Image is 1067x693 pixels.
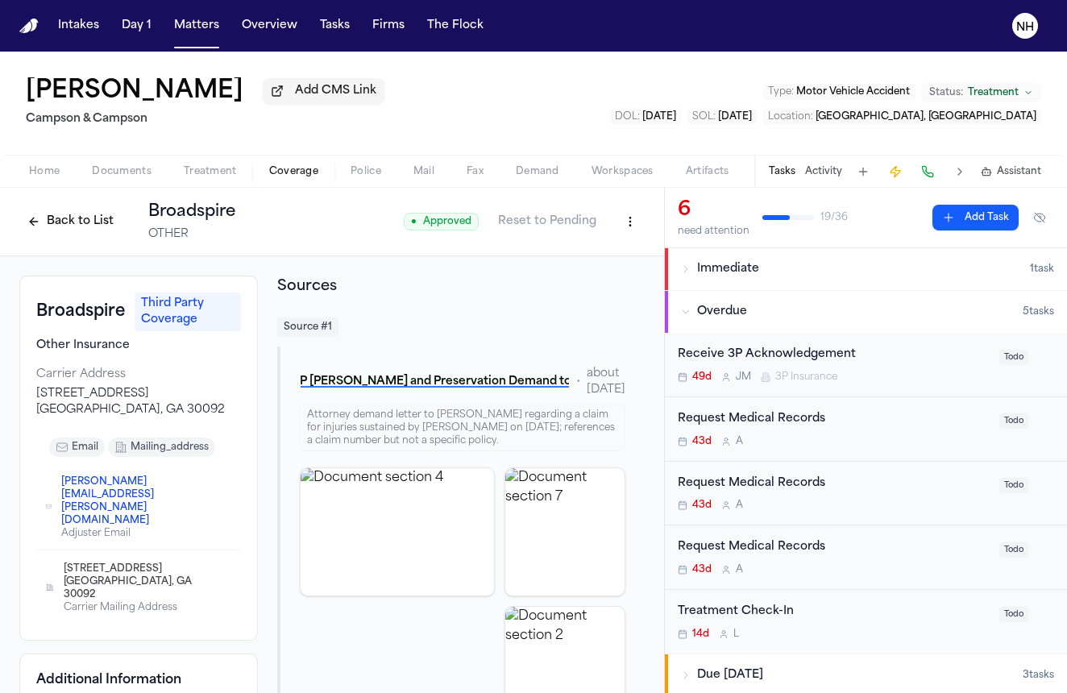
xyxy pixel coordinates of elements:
div: Open task: Request Medical Records [665,462,1067,526]
span: A [736,499,743,512]
button: Hide completed tasks (⌘⇧H) [1025,205,1054,230]
span: Treatment [184,165,237,178]
span: Source # 1 [277,317,338,337]
div: View document section 7 [504,467,625,596]
span: Overdue [697,304,747,320]
div: Carrier Mailing Address [64,601,231,614]
button: mailing_address [108,438,215,457]
button: [PERSON_NAME] - 3P [PERSON_NAME] and Preservation Demand to Broadspire - [DATE] [300,367,570,396]
a: Home [19,19,39,34]
h3: Broadspire [36,301,125,323]
button: Add CMS Link [263,78,384,104]
button: Reset to Pending [488,209,606,234]
div: View document section 4 [300,467,495,596]
div: Request Medical Records [678,475,990,493]
span: 43d [692,435,712,448]
button: Edit Location: Putnam, NY [763,109,1041,125]
button: email [49,438,105,457]
button: Add Task [932,205,1019,230]
button: Assistant [981,165,1041,178]
span: mailing_address [131,441,209,454]
span: 3 task s [1023,669,1054,682]
div: Open task: Treatment Check-In [665,590,1067,654]
h1: [PERSON_NAME] [26,77,243,106]
button: Overdue5tasks [665,291,1067,333]
span: • [576,374,580,390]
div: Receive 3P Acknowledgement [678,346,990,364]
div: Open task: Request Medical Records [665,525,1067,590]
button: Make a Call [916,160,939,183]
span: Immediate [697,261,759,277]
span: [DATE] [718,112,752,122]
span: Todo [999,478,1028,493]
h4: Additional Information [36,670,241,690]
span: Todo [999,607,1028,622]
button: Immediate1task [665,248,1067,290]
button: Tasks [769,165,795,178]
span: Todo [999,350,1028,365]
span: DOL : [615,112,640,122]
span: [STREET_ADDRESS] [GEOGRAPHIC_DATA], GA 30092 [64,562,218,601]
span: 3P Insurance [775,371,837,384]
span: OTHER [148,226,189,243]
span: 5 task s [1023,305,1054,318]
button: Intakes [52,11,106,40]
span: Approved [404,213,479,230]
div: Open task: Request Medical Records [665,397,1067,462]
span: Assistant [997,165,1041,178]
span: Demand [516,165,559,178]
span: Other Insurance [36,338,130,354]
span: A [736,435,743,448]
button: Edit SOL: 2029-11-09 [687,109,757,125]
button: Firms [366,11,411,40]
span: Todo [999,413,1028,429]
button: Day 1 [115,11,158,40]
div: Attorney demand letter to [PERSON_NAME] regarding a claim for injuries sustained by [PERSON_NAME]... [300,405,625,451]
span: 19 / 36 [820,211,848,224]
button: Add Task [852,160,874,183]
div: Request Medical Records [678,538,990,557]
span: L [733,628,739,641]
span: Status: [929,86,963,99]
span: Location : [768,112,813,122]
span: 49d [692,371,712,384]
img: Document section 4 [301,468,494,595]
span: Home [29,165,60,178]
span: [DATE] [642,112,676,122]
button: Edit DOL: 2024-11-09 [610,109,681,125]
span: 1 task [1030,263,1054,276]
text: NH [1016,22,1034,33]
div: need attention [678,225,749,238]
button: Matters [168,11,226,40]
button: Edit matter name [26,77,243,106]
span: Coverage [269,165,318,178]
div: 6 [678,197,749,223]
span: Todo [999,542,1028,558]
span: 43d [692,563,712,576]
a: The Flock [421,11,490,40]
div: Open task: Receive 3P Acknowledgement [665,333,1067,397]
span: Fax [467,165,484,178]
span: ● [411,215,417,228]
span: Artifacts [686,165,729,178]
span: 43d [692,499,712,512]
span: about [DATE] [587,366,625,398]
span: SOL : [692,112,716,122]
button: Tasks [313,11,356,40]
button: Create Immediate Task [884,160,907,183]
span: Due [DATE] [697,667,763,683]
div: Request Medical Records [678,410,990,429]
button: Edit Type: Motor Vehicle Accident [763,84,915,100]
span: Workspaces [592,165,654,178]
button: Overview [235,11,304,40]
span: Third Party Coverage [135,293,241,331]
h1: Broadspire [148,201,235,223]
button: Change status from Treatment [921,83,1041,102]
div: Adjuster Email [61,527,231,540]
